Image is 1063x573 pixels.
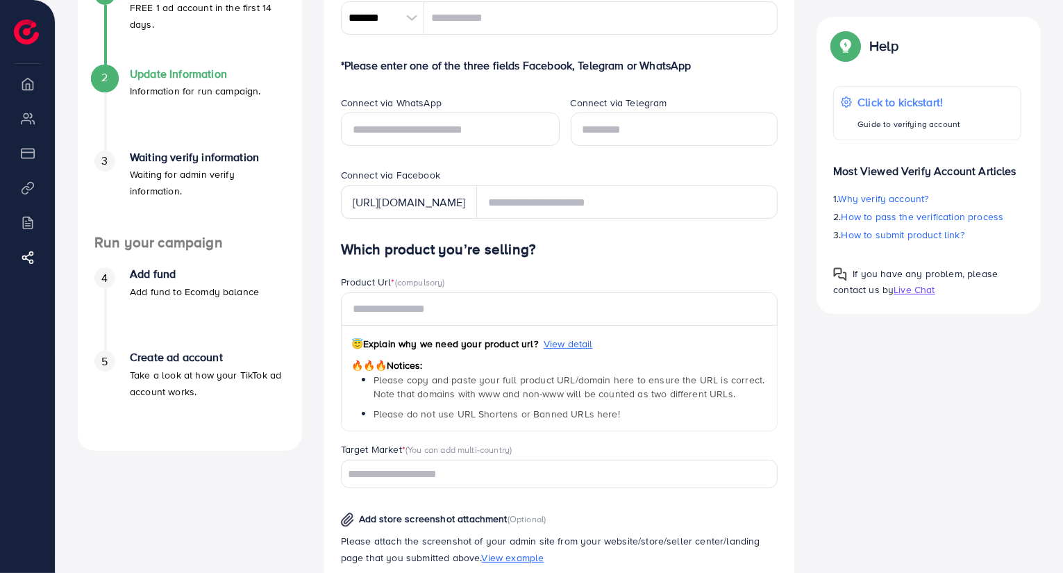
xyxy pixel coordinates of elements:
[857,116,960,133] p: Guide to verifying account
[833,267,998,297] span: If you have any problem, please contact us by
[374,373,765,401] span: Please copy and paste your full product URL/domain here to ensure the URL is correct. Note that d...
[343,464,760,485] input: Search for option
[842,228,964,242] span: How to submit product link?
[341,96,442,110] label: Connect via WhatsApp
[101,270,108,286] span: 4
[482,551,544,565] span: View example
[341,533,778,566] p: Please attach the screenshot of your admin site from your website/store/seller center/landing pag...
[842,210,1004,224] span: How to pass the verification process
[1004,510,1053,563] iframe: Chat
[341,241,778,258] h4: Which product you’re selling?
[857,94,960,110] p: Click to kickstart!
[341,442,512,456] label: Target Market
[894,283,935,297] span: Live Chat
[341,57,778,74] p: *Please enter one of the three fields Facebook, Telegram or WhatsApp
[341,185,477,219] div: [URL][DOMAIN_NAME]
[78,267,302,351] li: Add fund
[869,38,898,54] p: Help
[130,151,285,164] h4: Waiting verify information
[359,512,508,526] span: Add store screenshot attachment
[101,69,108,85] span: 2
[130,351,285,364] h4: Create ad account
[78,151,302,234] li: Waiting verify information
[544,337,593,351] span: View detail
[833,226,1021,243] p: 3.
[341,168,440,182] label: Connect via Facebook
[833,190,1021,207] p: 1.
[101,354,108,369] span: 5
[78,351,302,434] li: Create ad account
[405,443,512,456] span: (You can add multi-country)
[130,166,285,199] p: Waiting for admin verify information.
[839,192,929,206] span: Why verify account?
[508,513,546,525] span: (Optional)
[78,234,302,251] h4: Run your campaign
[833,33,858,58] img: Popup guide
[130,267,259,281] h4: Add fund
[341,460,778,488] div: Search for option
[351,358,387,372] span: 🔥🔥🔥
[395,276,445,288] span: (compulsory)
[130,283,259,300] p: Add fund to Ecomdy balance
[130,83,261,99] p: Information for run campaign.
[130,67,261,81] h4: Update Information
[14,19,39,44] img: logo
[341,275,445,289] label: Product Url
[571,96,667,110] label: Connect via Telegram
[833,208,1021,225] p: 2.
[833,267,847,281] img: Popup guide
[130,367,285,400] p: Take a look at how your TikTok ad account works.
[351,358,423,372] span: Notices:
[833,151,1021,179] p: Most Viewed Verify Account Articles
[374,407,620,421] span: Please do not use URL Shortens or Banned URLs here!
[341,513,354,527] img: img
[351,337,363,351] span: 😇
[101,153,108,169] span: 3
[351,337,538,351] span: Explain why we need your product url?
[78,67,302,151] li: Update Information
